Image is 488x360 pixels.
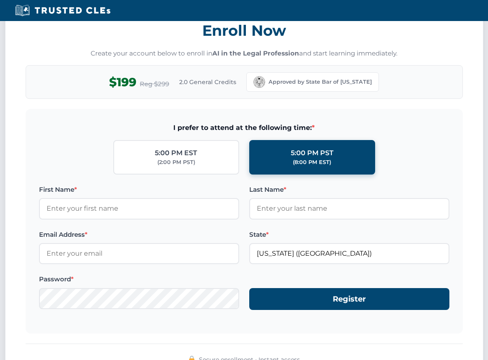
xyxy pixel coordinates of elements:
label: First Name [39,185,239,195]
span: 2.0 General Credits [179,77,236,87]
span: I prefer to attend at the following time: [39,122,449,133]
div: 5:00 PM EST [155,148,197,159]
span: $199 [109,73,136,92]
button: Register [249,288,449,310]
input: Enter your email [39,243,239,264]
p: Create your account below to enroll in and start learning immediately. [26,49,463,58]
img: Trusted CLEs [13,4,113,17]
span: Reg $299 [140,79,169,89]
input: California (CA) [249,243,449,264]
div: 5:00 PM PST [291,148,334,159]
div: (2:00 PM PST) [157,158,195,167]
div: (8:00 PM EST) [293,158,331,167]
label: Email Address [39,230,239,240]
label: Password [39,274,239,284]
input: Enter your first name [39,198,239,219]
input: Enter your last name [249,198,449,219]
label: State [249,230,449,240]
h3: Enroll Now [26,17,463,44]
strong: AI in the Legal Profession [212,49,299,57]
img: California Bar [253,76,265,88]
span: Approved by State Bar of [US_STATE] [269,78,372,86]
label: Last Name [249,185,449,195]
